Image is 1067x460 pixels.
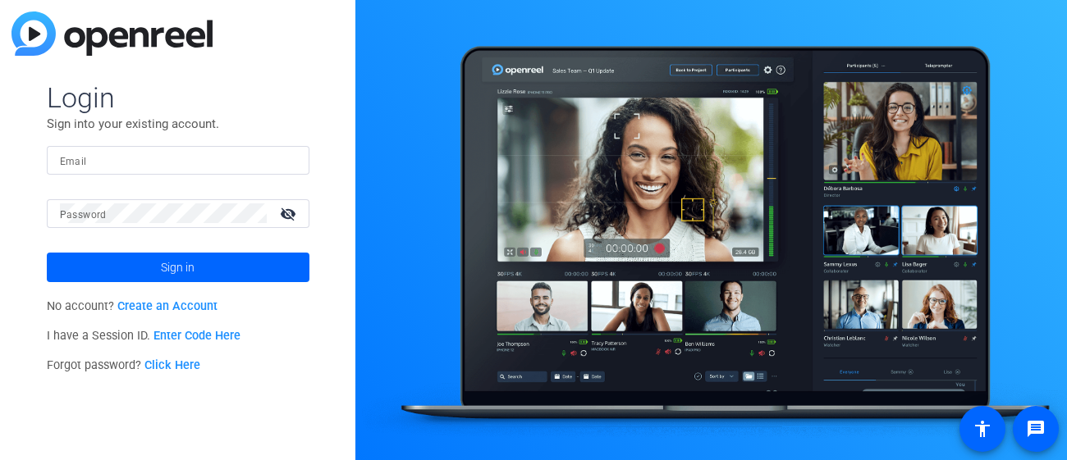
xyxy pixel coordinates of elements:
input: Enter Email Address [60,150,296,170]
mat-icon: message [1026,419,1046,439]
span: Login [47,80,309,115]
a: Create an Account [117,299,218,313]
span: Forgot password? [47,358,201,372]
a: Enter Code Here [153,329,240,343]
span: No account? [47,299,218,313]
a: Click Here [144,358,200,372]
span: Sign in [161,247,195,288]
mat-label: Password [60,209,107,221]
img: blue-gradient.svg [11,11,213,56]
mat-label: Email [60,156,87,167]
button: Sign in [47,253,309,282]
mat-icon: visibility_off [270,202,309,225]
mat-icon: accessibility [973,419,992,439]
span: I have a Session ID. [47,329,241,343]
p: Sign into your existing account. [47,115,309,133]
